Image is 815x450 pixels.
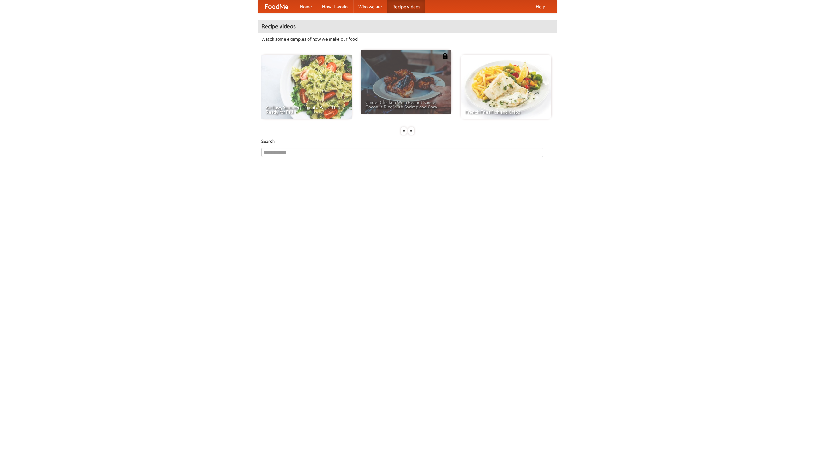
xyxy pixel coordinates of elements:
[258,0,295,13] a: FoodMe
[261,36,554,42] p: Watch some examples of how we make our food!
[387,0,425,13] a: Recipe videos
[261,138,554,144] h5: Search
[266,105,347,114] span: An Easy, Summery Tomato Pasta That's Ready for Fall
[531,0,550,13] a: Help
[408,127,414,135] div: »
[353,0,387,13] a: Who we are
[465,110,547,114] span: French Fries Fish and Chips
[295,0,317,13] a: Home
[261,55,352,119] a: An Easy, Summery Tomato Pasta That's Ready for Fall
[317,0,353,13] a: How it works
[461,55,551,119] a: French Fries Fish and Chips
[442,53,448,59] img: 483408.png
[258,20,557,33] h4: Recipe videos
[401,127,407,135] div: «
